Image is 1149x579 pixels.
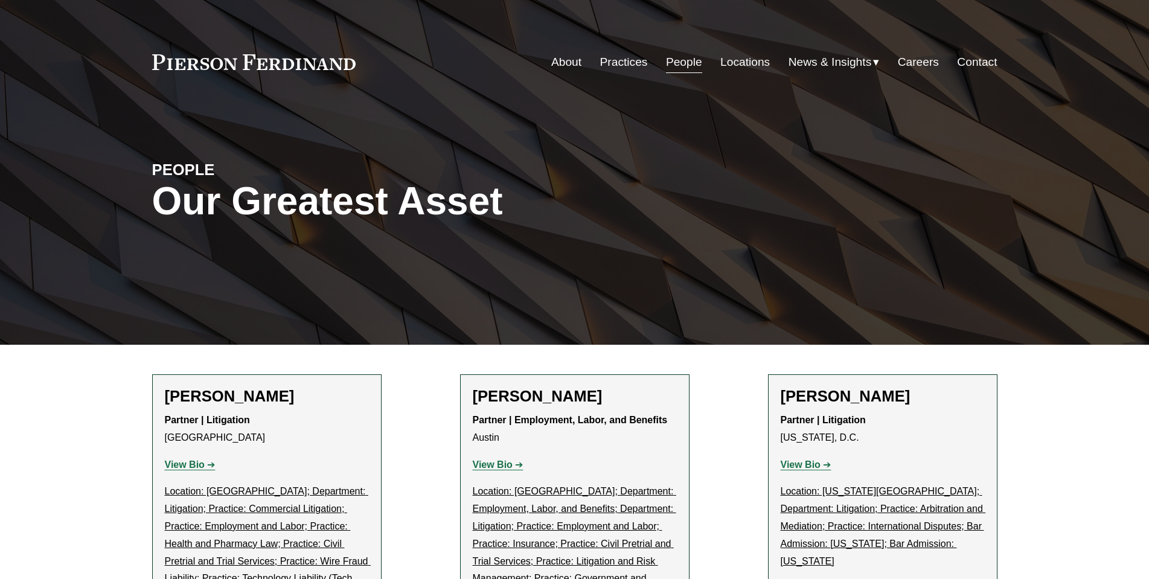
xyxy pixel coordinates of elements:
a: View Bio [781,459,831,470]
h2: [PERSON_NAME] [473,387,677,406]
a: View Bio [165,459,216,470]
h1: Our Greatest Asset [152,179,715,223]
h4: PEOPLE [152,160,363,179]
a: Contact [957,51,997,74]
p: Austin [473,412,677,447]
strong: View Bio [781,459,821,470]
h2: [PERSON_NAME] [165,387,369,406]
a: View Bio [473,459,523,470]
strong: View Bio [473,459,513,470]
span: News & Insights [789,52,872,73]
strong: Partner | Litigation [781,415,866,425]
a: Practices [600,51,648,74]
strong: View Bio [165,459,205,470]
a: Locations [720,51,770,74]
u: Location: [US_STATE][GEOGRAPHIC_DATA]; Department: Litigation; Practice: Arbitration and Mediatio... [781,486,986,566]
a: About [551,51,581,74]
h2: [PERSON_NAME] [781,387,985,406]
p: [US_STATE], D.C. [781,412,985,447]
p: [GEOGRAPHIC_DATA] [165,412,369,447]
a: People [666,51,702,74]
strong: Partner | Litigation [165,415,250,425]
a: Careers [898,51,939,74]
strong: Partner | Employment, Labor, and Benefits [473,415,668,425]
a: folder dropdown [789,51,880,74]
